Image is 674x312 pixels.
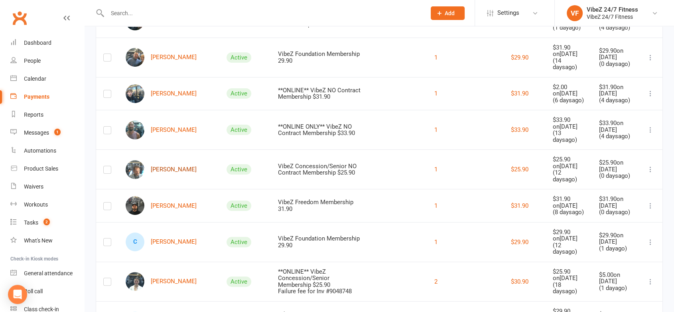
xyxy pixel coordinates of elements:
[553,229,585,242] div: $29.90 on [DATE]
[24,201,48,208] div: Workouts
[434,53,438,62] button: 1
[599,209,631,216] div: ( 0 days ago)
[599,133,631,140] div: ( 4 days ago)
[599,159,631,173] div: $25.90 on [DATE]
[10,70,84,88] a: Calendar
[278,87,361,100] div: **ONLINE** VibeZ NO Contract Membership $31.90
[553,58,585,71] div: ( 14 days ago)
[599,24,631,31] div: ( 4 days ago)
[24,129,49,136] div: Messages
[24,165,58,172] div: Product Sales
[126,48,197,67] a: Brian Mccleery[PERSON_NAME]
[599,285,631,292] div: ( 1 day ago)
[434,89,438,98] button: 1
[599,97,631,104] div: ( 4 days ago)
[278,199,361,212] div: VibeZ Freedom Membership 31.90
[24,270,73,276] div: General attendance
[511,277,528,286] button: $30.90
[54,129,61,135] span: 1
[24,183,43,190] div: Waivers
[497,4,519,22] span: Settings
[126,196,197,215] a: Mathew Manning-fuller[PERSON_NAME]
[8,285,27,304] div: Open Intercom Messenger
[599,48,631,61] div: $29.90 on [DATE]
[553,209,585,216] div: ( 8 days ago)
[227,88,251,99] div: Active
[278,163,361,176] div: VibeZ Concession/Senior NO Contract Membership $25.90
[10,264,84,282] a: General attendance kiosk mode
[434,201,438,211] button: 1
[553,242,585,255] div: ( 12 days ago)
[553,156,585,169] div: $25.90 on [DATE]
[431,6,465,20] button: Add
[10,196,84,214] a: Workouts
[126,160,197,179] a: Bernie North[PERSON_NAME]
[599,196,631,209] div: $31.90 on [DATE]
[126,272,144,291] img: Marley Reynell
[434,277,438,286] button: 2
[511,201,528,211] button: $31.90
[553,24,585,31] div: ( 1 day ago)
[511,89,528,98] button: $31.90
[445,10,455,16] span: Add
[553,196,585,209] div: $31.90 on [DATE]
[553,169,585,183] div: ( 12 days ago)
[126,121,197,139] a: Jai Cameron[PERSON_NAME]
[511,165,528,174] button: $25.90
[10,124,84,142] a: Messages 1
[24,147,56,154] div: Automations
[24,76,46,82] div: Calendar
[599,272,631,285] div: $5.00 on [DATE]
[278,268,361,288] div: **ONLINE** VibeZ Concession/Senior Membership $25.90
[227,52,251,63] div: Active
[227,237,251,247] div: Active
[10,52,84,70] a: People
[126,233,144,251] div: Cory Whybourn
[553,44,585,58] div: $31.90 on [DATE]
[126,196,144,215] img: Mathew Manning-fuller
[599,173,631,179] div: ( 0 days ago)
[599,245,631,252] div: ( 1 day ago)
[227,276,251,287] div: Active
[553,84,585,97] div: $2.00 on [DATE]
[126,160,144,179] img: Bernie North
[24,288,43,294] div: Roll call
[24,219,38,226] div: Tasks
[553,268,585,282] div: $25.90 on [DATE]
[599,120,631,133] div: $33.90 on [DATE]
[10,8,30,28] a: Clubworx
[24,93,49,100] div: Payments
[553,282,585,295] div: ( 18 days ago)
[105,8,420,19] input: Search...
[511,237,528,247] button: $29.90
[126,272,197,291] a: Marley Reynell[PERSON_NAME]
[587,6,638,13] div: VibeZ 24/7 Fitness
[10,106,84,124] a: Reports
[10,232,84,250] a: What's New
[278,235,361,248] div: VibeZ Foundation Membership 29.90
[10,88,84,106] a: Payments
[434,237,438,247] button: 1
[10,142,84,160] a: Automations
[553,117,585,130] div: $33.90 on [DATE]
[511,125,528,135] button: $33.90
[43,219,50,225] span: 2
[126,121,144,139] img: Jai Cameron
[227,125,251,135] div: Active
[278,51,361,64] div: VibeZ Foundation Membership 29.90
[24,111,43,118] div: Reports
[227,164,251,175] div: Active
[278,14,361,28] div: VibeZ Freedom NO Contract Membership 31.90
[599,61,631,68] div: ( 0 days ago)
[553,97,585,104] div: ( 6 days ago)
[24,40,51,46] div: Dashboard
[10,160,84,178] a: Product Sales
[24,237,53,244] div: What's New
[126,84,144,103] img: William Nichols
[434,125,438,135] button: 1
[587,13,638,20] div: VibeZ 24/7 Fitness
[10,214,84,232] a: Tasks 2
[10,282,84,300] a: Roll call
[227,201,251,211] div: Active
[10,178,84,196] a: Waivers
